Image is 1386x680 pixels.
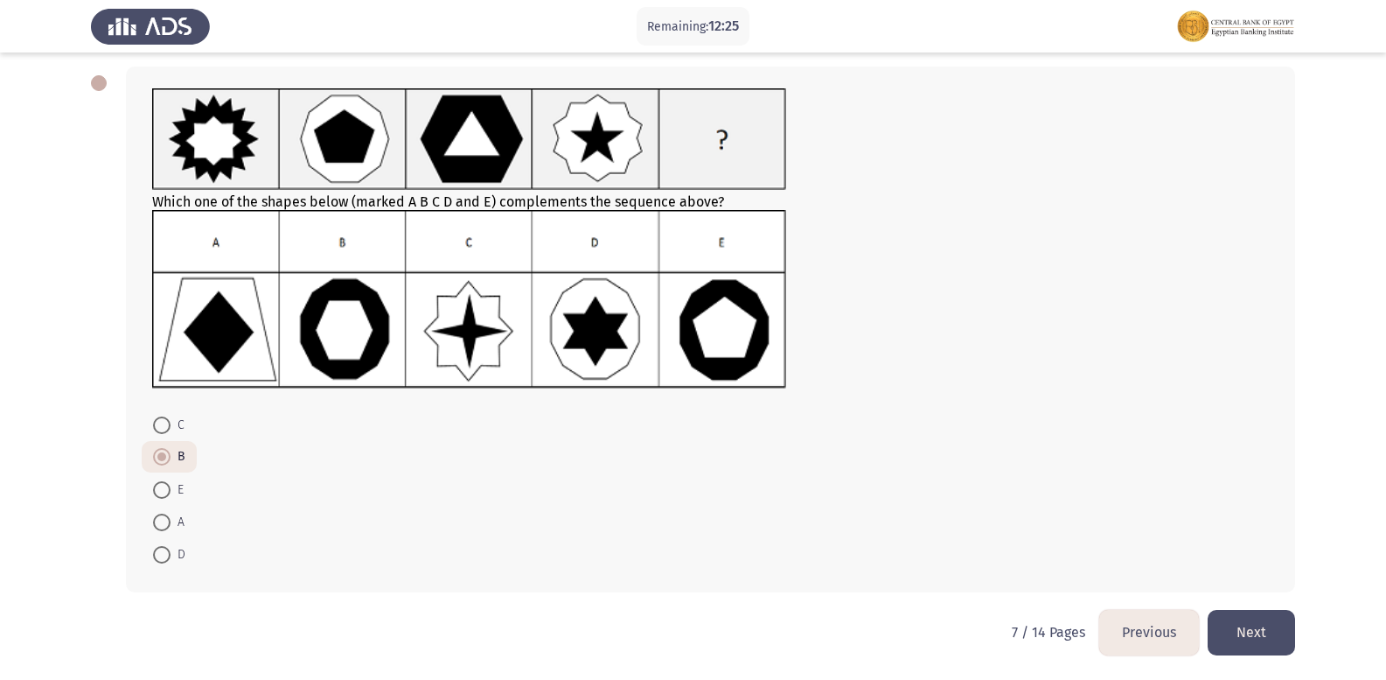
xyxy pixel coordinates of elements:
[1208,610,1295,655] button: load next page
[171,512,185,533] span: A
[171,480,184,501] span: E
[1012,624,1085,641] p: 7 / 14 Pages
[1099,610,1199,655] button: load previous page
[91,2,210,51] img: Assess Talent Management logo
[152,210,786,389] img: UkFYMDA4NkJfdXBkYXRlZF9DQVRfMjAyMS5wbmcxNjIyMDMzMDM0MDMy.png
[152,88,786,190] img: UkFYMDA4NkFfQ0FUXzIwMjEucG5nMTYyMjAzMjk5NTY0Mw==.png
[171,446,185,467] span: B
[171,415,185,436] span: C
[647,16,739,38] p: Remaining:
[171,544,185,565] span: D
[152,88,1269,392] div: Which one of the shapes below (marked A B C D and E) complements the sequence above?
[708,18,739,34] span: 12:25
[1176,2,1295,51] img: Assessment logo of FOCUS Assessment 3 Modules EN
